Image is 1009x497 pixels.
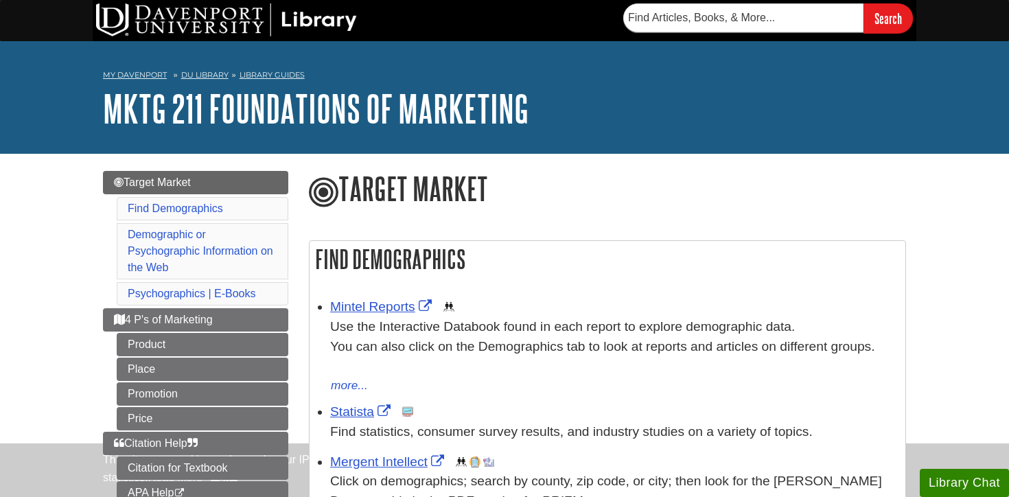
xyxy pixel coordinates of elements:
a: Price [117,407,288,430]
nav: breadcrumb [103,66,906,88]
input: Search [863,3,913,33]
img: Company Information [469,456,480,467]
a: Psychographics | E-Books [128,288,255,299]
a: Library Guides [240,70,305,80]
a: My Davenport [103,69,167,81]
span: Target Market [114,176,191,188]
form: Searches DU Library's articles, books, and more [623,3,913,33]
a: Citation for Textbook [117,456,288,480]
button: Library Chat [920,469,1009,497]
a: Product [117,333,288,356]
h2: Find Demographics [310,241,905,277]
a: Find Demographics [128,203,223,214]
a: Link opens in new window [330,299,435,314]
a: Demographic or Psychographic Information on the Web [128,229,273,273]
button: more... [330,376,369,395]
h1: Target Market [309,171,906,209]
img: Industry Report [483,456,494,467]
a: Link opens in new window [330,404,394,419]
div: Use the Interactive Databook found in each report to explore demographic data. You can also click... [330,317,898,376]
a: Target Market [103,171,288,194]
img: Statistics [402,406,413,417]
a: 4 P's of Marketing [103,308,288,332]
input: Find Articles, Books, & More... [623,3,863,32]
p: Find statistics, consumer survey results, and industry studies on a variety of topics. [330,422,898,442]
a: DU Library [181,70,229,80]
a: Citation Help [103,432,288,455]
a: MKTG 211 Foundations of Marketing [103,87,529,130]
a: Link opens in new window [330,454,448,469]
img: DU Library [96,3,357,36]
a: Place [117,358,288,381]
img: Demographics [443,301,454,312]
span: 4 P's of Marketing [114,314,213,325]
span: Citation Help [114,437,198,449]
img: Demographics [456,456,467,467]
a: Promotion [117,382,288,406]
